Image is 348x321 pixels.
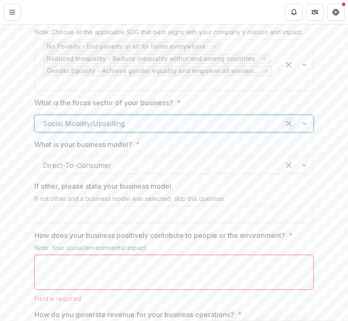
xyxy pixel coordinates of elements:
p: How do you generate revenue for your business operations? [34,309,234,320]
span: Gender Equality - Achieve gender equality and empower all women and girls. [47,67,259,75]
button: Toggle Menu [3,3,21,21]
div: Clear selected options [282,158,296,172]
div: If not other and a business model was selected, skip this question. [34,195,314,206]
button: Get Help [327,3,345,21]
div: Remove No Poverty - End poverty in all its forms everywhere. [210,42,219,51]
p: If other, please state your business model [34,181,171,191]
div: Clear selected options [282,117,296,130]
button: Partners [306,3,324,21]
button: Notifications [285,3,303,21]
div: Clear selected options [282,58,296,72]
span: Reduced Inequality - Reduce inequality within and among countries. [47,55,257,63]
p: What is your business model? [34,139,132,150]
span: No Poverty - End poverty in all its forms everywhere. [47,43,208,50]
div: Note: Your social/environmental impact [34,244,314,255]
p: What is the focus sector of your business? [34,97,173,108]
div: Field is required [34,295,314,302]
p: How does your business positively contribute to people or the environment? [34,230,285,241]
div: Note: Choose all the applicable SDG that best aligns with your company's mission and impact. [34,28,314,39]
div: Remove Gender Equality - Achieve gender equality and empower all women and girls. [262,67,270,75]
div: Remove Reduced Inequality - Reduce inequality within and among countries. [259,54,268,63]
